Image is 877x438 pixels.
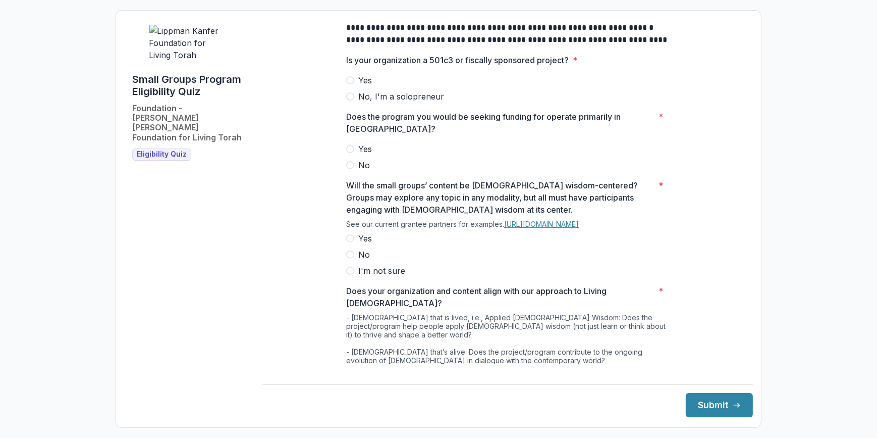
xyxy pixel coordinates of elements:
span: No [358,249,370,261]
p: Is your organization a 501c3 or fiscally sponsored project? [346,54,569,66]
h1: Small Groups Program Eligibility Quiz [132,73,242,98]
span: Yes [358,143,372,155]
span: No [358,159,370,171]
span: No, I'm a solopreneur [358,90,444,103]
div: - [DEMOGRAPHIC_DATA] that is lived, i.e., Applied [DEMOGRAPHIC_DATA] Wisdom: Does the project/pro... [346,313,669,412]
p: Will the small groups’ content be [DEMOGRAPHIC_DATA] wisdom-centered? Groups may explore any topi... [346,179,654,216]
p: Does your organization and content align with our approach to Living [DEMOGRAPHIC_DATA]? [346,285,654,309]
span: I'm not sure [358,265,405,277]
span: Yes [358,74,372,86]
div: See our current grantee partners for examples. [346,220,669,232]
img: Lippman Kanfer Foundation for Living Torah [149,25,225,61]
p: Does the program you would be seeking funding for operate primarily in [GEOGRAPHIC_DATA]? [346,111,654,135]
h2: Foundation - [PERSON_NAME] [PERSON_NAME] Foundation for Living Torah [132,104,242,142]
a: [URL][DOMAIN_NAME] [504,220,579,228]
button: Submit [686,393,753,417]
span: Eligibility Quiz [137,150,187,159]
span: Yes [358,232,372,245]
